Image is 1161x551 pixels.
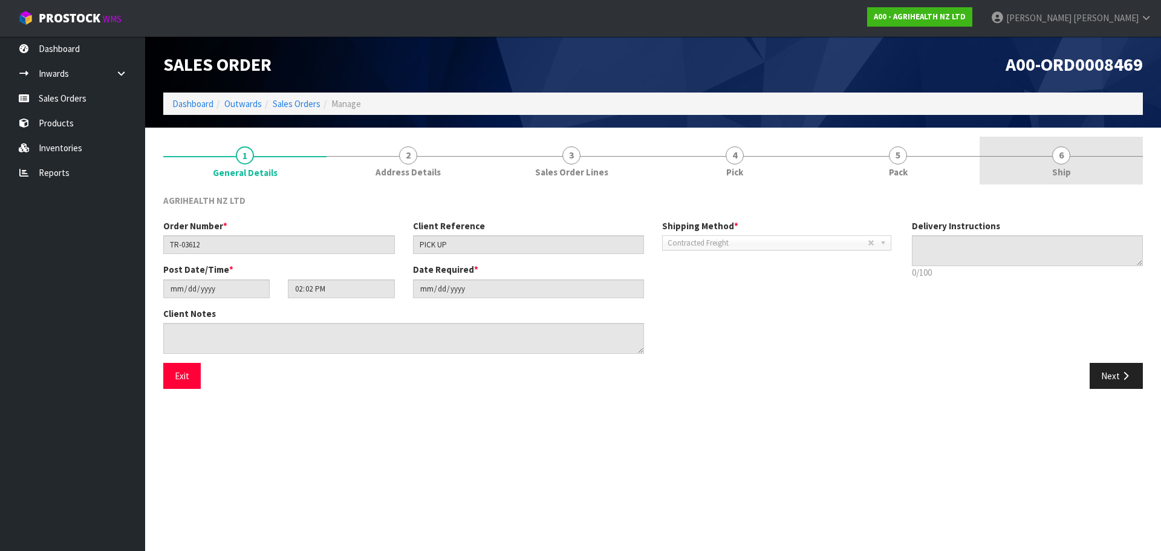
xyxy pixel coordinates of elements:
label: Order Number [163,220,227,232]
span: Address Details [376,166,441,178]
label: Post Date/Time [163,263,233,276]
span: A00-ORD0008469 [1006,53,1143,76]
p: 0/100 [912,266,1143,279]
input: Order Number [163,235,395,254]
span: 5 [889,146,907,165]
span: AGRIHEALTH NZ LTD [163,195,246,206]
span: [PERSON_NAME] [1073,12,1139,24]
span: 2 [399,146,417,165]
small: WMS [103,13,122,25]
span: Sales Order Lines [535,166,608,178]
span: 6 [1052,146,1070,165]
a: Outwards [224,98,262,109]
a: Sales Orders [273,98,320,109]
span: Manage [331,98,361,109]
label: Client Notes [163,307,216,320]
span: Pack [889,166,908,178]
span: ProStock [39,10,100,26]
span: Contracted Freight [668,236,868,250]
span: Pick [726,166,743,178]
label: Date Required [413,263,478,276]
span: Sales Order [163,53,272,76]
input: Client Reference [413,235,645,254]
a: Dashboard [172,98,213,109]
span: 3 [562,146,580,165]
span: Ship [1052,166,1071,178]
img: cube-alt.png [18,10,33,25]
span: 1 [236,146,254,165]
span: [PERSON_NAME] [1006,12,1072,24]
label: Client Reference [413,220,485,232]
span: General Details [213,166,278,179]
label: Delivery Instructions [912,220,1000,232]
button: Exit [163,363,201,389]
span: General Details [163,185,1143,398]
strong: A00 - AGRIHEALTH NZ LTD [874,11,966,22]
span: 4 [726,146,744,165]
label: Shipping Method [662,220,738,232]
button: Next [1090,363,1143,389]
